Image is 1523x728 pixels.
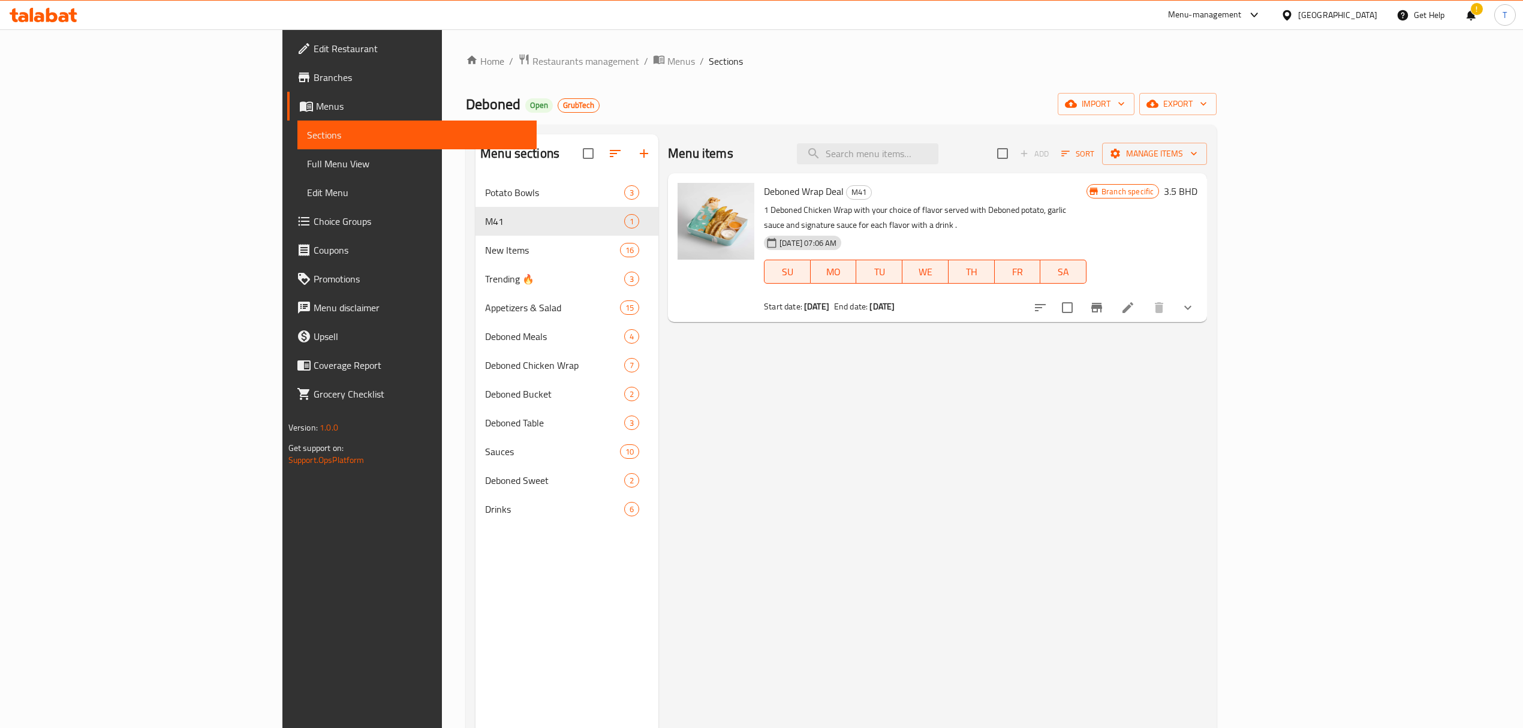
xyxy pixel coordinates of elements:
span: Drinks [485,502,624,516]
a: Menu disclaimer [287,293,537,322]
button: Branch-specific-item [1082,293,1111,322]
span: Trending 🔥 [485,272,624,286]
div: Appetizers & Salad15 [475,293,658,322]
span: GrubTech [558,100,599,110]
a: Full Menu View [297,149,537,178]
b: [DATE] [804,299,829,314]
button: sort-choices [1026,293,1055,322]
a: Sections [297,121,537,149]
span: Select to update [1055,295,1080,320]
div: M41 [846,185,872,200]
span: Start date: [764,299,802,314]
h6: 3.5 BHD [1164,183,1197,200]
span: [DATE] 07:06 AM [775,237,841,249]
div: items [620,243,639,257]
div: Deboned Sweet2 [475,466,658,495]
nav: Menu sections [475,173,658,528]
span: Sections [709,54,743,68]
a: Edit menu item [1121,300,1135,315]
button: show more [1173,293,1202,322]
div: Sauces10 [475,437,658,466]
a: Menus [287,92,537,121]
span: Choice Groups [314,214,527,228]
span: Full Menu View [307,157,527,171]
h2: Menu items [668,145,733,163]
span: export [1149,97,1207,112]
span: Branches [314,70,527,85]
span: 6 [625,504,639,515]
span: Deboned Chicken Wrap [485,358,624,372]
span: Sort items [1054,145,1102,163]
nav: breadcrumb [466,53,1217,69]
span: M41 [847,185,871,199]
div: Deboned Meals [485,329,624,344]
li: / [644,54,648,68]
button: SA [1040,260,1086,284]
span: 3 [625,187,639,198]
button: delete [1145,293,1173,322]
span: Appetizers & Salad [485,300,620,315]
div: M411 [475,207,658,236]
button: SU [764,260,811,284]
span: Sort [1061,147,1094,161]
div: items [624,358,639,372]
span: Open [525,100,553,110]
span: New Items [485,243,620,257]
a: Edit Restaurant [287,34,537,63]
span: End date: [834,299,868,314]
span: M41 [485,214,624,228]
button: export [1139,93,1217,115]
b: [DATE] [869,299,895,314]
div: items [624,387,639,401]
span: TH [953,263,990,281]
button: MO [811,260,857,284]
span: SA [1045,263,1082,281]
a: Grocery Checklist [287,380,537,408]
span: T [1503,8,1507,22]
span: Select all sections [576,141,601,166]
p: 1 Deboned Chicken Wrap with your choice of flavor served with Deboned potato, garlic sauce and si... [764,203,1086,233]
svg: Show Choices [1181,300,1195,315]
a: Restaurants management [518,53,639,69]
span: Deboned Table [485,416,624,430]
div: items [624,329,639,344]
span: Deboned Sweet [485,473,624,488]
span: Edit Restaurant [314,41,527,56]
a: Menus [653,53,695,69]
span: 10 [621,446,639,458]
span: Potato Bowls [485,185,624,200]
button: Manage items [1102,143,1207,165]
div: Deboned Table3 [475,408,658,437]
li: / [700,54,704,68]
span: Select section [990,141,1015,166]
span: Manage items [1112,146,1197,161]
span: Upsell [314,329,527,344]
a: Coverage Report [287,351,537,380]
a: Coupons [287,236,537,264]
span: Coverage Report [314,358,527,372]
span: Grocery Checklist [314,387,527,401]
span: Deboned Wrap Deal [764,182,844,200]
div: items [624,416,639,430]
a: Branches [287,63,537,92]
div: Deboned Bucket2 [475,380,658,408]
span: FR [1000,263,1036,281]
span: 3 [625,273,639,285]
a: Choice Groups [287,207,537,236]
div: [GEOGRAPHIC_DATA] [1298,8,1377,22]
span: 3 [625,417,639,429]
span: import [1067,97,1125,112]
div: items [624,502,639,516]
div: Trending 🔥3 [475,264,658,293]
button: TU [856,260,902,284]
span: MO [815,263,852,281]
div: Potato Bowls3 [475,178,658,207]
div: items [624,272,639,286]
span: Menu disclaimer [314,300,527,315]
span: Version: [288,420,318,435]
div: Menu-management [1168,8,1242,22]
span: Menus [316,99,527,113]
